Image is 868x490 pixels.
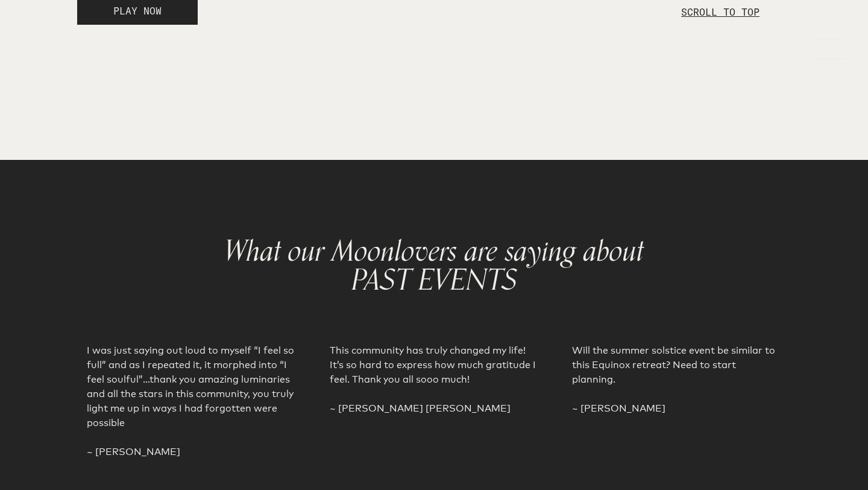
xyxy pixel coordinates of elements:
p: This community has truly changed my life! It’s so hard to express how much gratitude I feel. Than... [330,343,539,416]
p: I was just saying out loud to myself “I feel so full” and as I repeated it, it morphed into “I fe... [87,343,296,459]
span: PLAY NOW [113,5,162,17]
p: Will the summer solstice event be similar to this Equinox retreat? Need to start planning. ~ [PER... [572,343,781,416]
p: SCROLL TO TOP [681,5,759,19]
h1: What our Moonlovers are saying about PAST EVENTS [223,237,645,295]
